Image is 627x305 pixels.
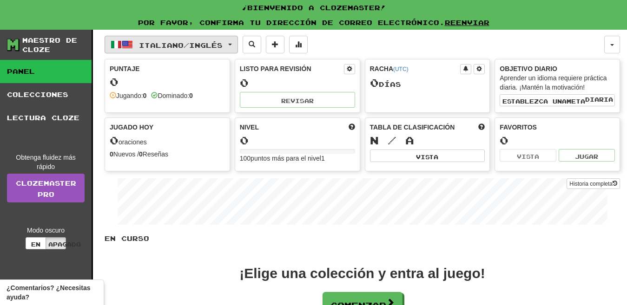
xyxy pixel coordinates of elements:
font: Maestro de cloze [22,36,77,53]
button: Vista [370,149,485,162]
font: Objetivo diario [500,65,557,72]
font: Jugado hoy [110,123,153,131]
font: puntos más para el nivel [251,155,321,162]
font: ¡Bienvenido a Clozemaster! [242,4,386,12]
font: 0 [143,92,147,99]
font: meta [567,98,585,104]
font: 0 [240,134,249,147]
a: Reenviar [445,19,489,26]
font: diaria [585,96,613,103]
font: 0 [370,76,379,89]
button: Historia completa [567,178,620,189]
button: Revisar [240,92,355,108]
font: 0 [240,76,249,89]
font: Reseñas [143,150,168,158]
font: Jugando: [116,92,143,99]
font: Dominado: [158,92,189,99]
font: oraciones [119,138,147,146]
font: Clozemaster [16,179,76,187]
font: días [379,80,401,88]
font: Tabla de clasificación [370,123,455,131]
button: Establezca unametadiaria [500,94,615,106]
font: 0 [139,150,143,158]
font: / [184,41,189,49]
font: 0 [189,92,193,99]
font: Inglés [189,41,223,49]
font: Vista [416,154,438,160]
button: Añadir frase a la colección [266,36,284,53]
font: Pro [38,190,54,198]
font: Nuevos / [113,150,139,158]
font: 0 [110,150,113,158]
font: Obtenga fluidez más rápido [16,154,75,170]
button: Oraciones de búsqueda [243,36,261,53]
button: Más estadísticas [289,36,308,53]
font: Modo oscuro [27,227,65,234]
font: ¡Elige una colección y entra al juego! [239,266,485,281]
font: Por favor, confirma tu dirección de correo electrónico. [138,19,445,26]
font: En [31,241,40,247]
button: Jugar [559,149,615,161]
font: 1 [321,155,325,162]
font: En curso [105,234,149,242]
a: ( [393,66,395,72]
span: Abrir el widget de comentarios [7,283,97,302]
font: 0 [110,75,119,88]
span: Esta semana en puntos, UTC [478,123,485,132]
font: ¿Comentarios? ¿Necesitas ayuda? [7,284,91,301]
font: Italiano [139,41,184,49]
button: Italiano/Inglés [105,36,238,53]
button: En [26,237,46,249]
font: Historia completa [569,181,613,187]
font: N / A [370,134,414,147]
font: Nivel [240,123,259,131]
font: Lectura cloze [7,114,79,122]
font: Racha [370,65,394,72]
font: Puntaje [110,65,139,72]
font: 100 [240,155,251,162]
button: Apagado [46,237,66,249]
button: Vista [500,149,556,161]
font: Listo para revisión [240,65,311,72]
font: Favoritos [500,123,537,131]
font: Vista [517,153,539,160]
font: Aprender un idioma requiere práctica diaria. ¡Mantén la motivación! [500,74,607,91]
a: ) [406,66,408,72]
font: Panel [7,67,35,75]
font: Apagado [48,241,81,247]
font: Jugar [575,153,598,160]
font: Revisar [281,97,314,104]
a: UTC [395,66,406,72]
font: Establezca una [502,98,567,104]
span: Consigue más puntos para subir de nivel. [349,123,355,132]
a: ClozemasterPro [7,174,85,202]
font: 0 [110,134,119,147]
font: Colecciones [7,91,68,98]
font: 0 [500,134,508,147]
